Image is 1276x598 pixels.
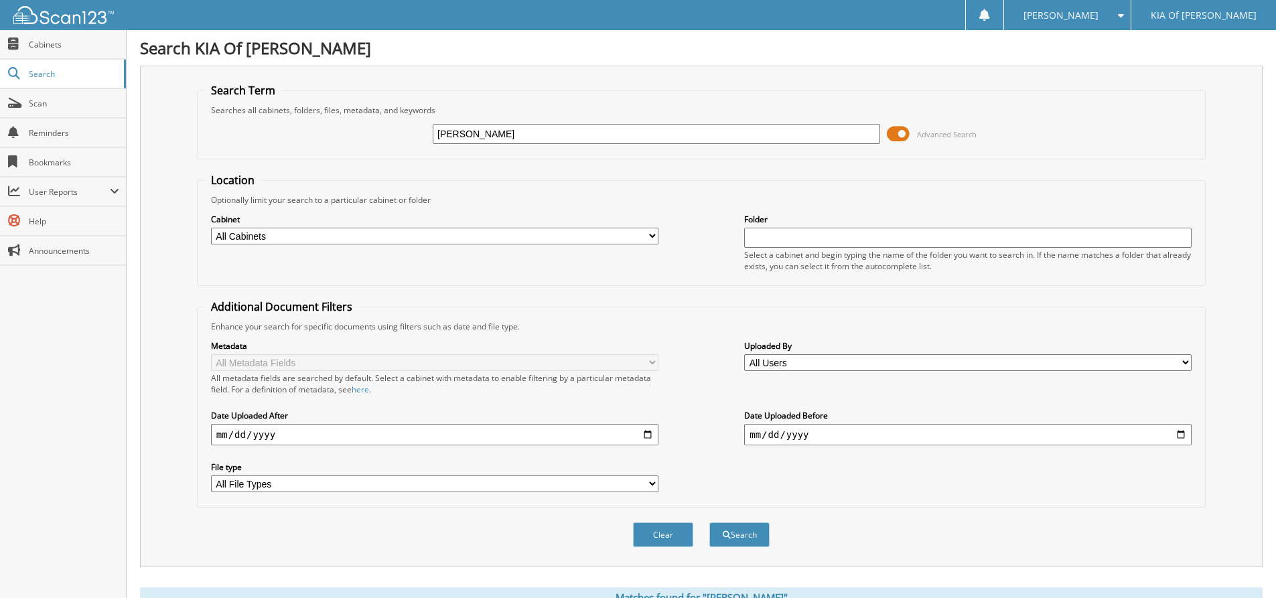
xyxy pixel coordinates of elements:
label: Uploaded By [744,340,1192,352]
input: start [211,424,658,445]
div: Select a cabinet and begin typing the name of the folder you want to search in. If the name match... [744,249,1192,272]
label: File type [211,461,658,473]
legend: Additional Document Filters [204,299,359,314]
span: Search [29,68,117,80]
span: Scan [29,98,119,109]
label: Cabinet [211,214,658,225]
div: All metadata fields are searched by default. Select a cabinet with metadata to enable filtering b... [211,372,658,395]
label: Metadata [211,340,658,352]
legend: Location [204,173,261,188]
span: Help [29,216,119,227]
label: Date Uploaded After [211,410,658,421]
a: here [352,384,369,395]
button: Search [709,522,770,547]
span: User Reports [29,186,110,198]
span: [PERSON_NAME] [1023,11,1098,19]
button: Clear [633,522,693,547]
input: end [744,424,1192,445]
div: Searches all cabinets, folders, files, metadata, and keywords [204,104,1198,116]
div: Optionally limit your search to a particular cabinet or folder [204,194,1198,206]
span: Cabinets [29,39,119,50]
h1: Search KIA Of [PERSON_NAME] [140,37,1263,59]
span: Reminders [29,127,119,139]
div: Enhance your search for specific documents using filters such as date and file type. [204,321,1198,332]
legend: Search Term [204,83,282,98]
span: KIA Of [PERSON_NAME] [1151,11,1257,19]
img: scan123-logo-white.svg [13,6,114,24]
span: Announcements [29,245,119,256]
label: Date Uploaded Before [744,410,1192,421]
label: Folder [744,214,1192,225]
span: Bookmarks [29,157,119,168]
span: Advanced Search [917,129,977,139]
